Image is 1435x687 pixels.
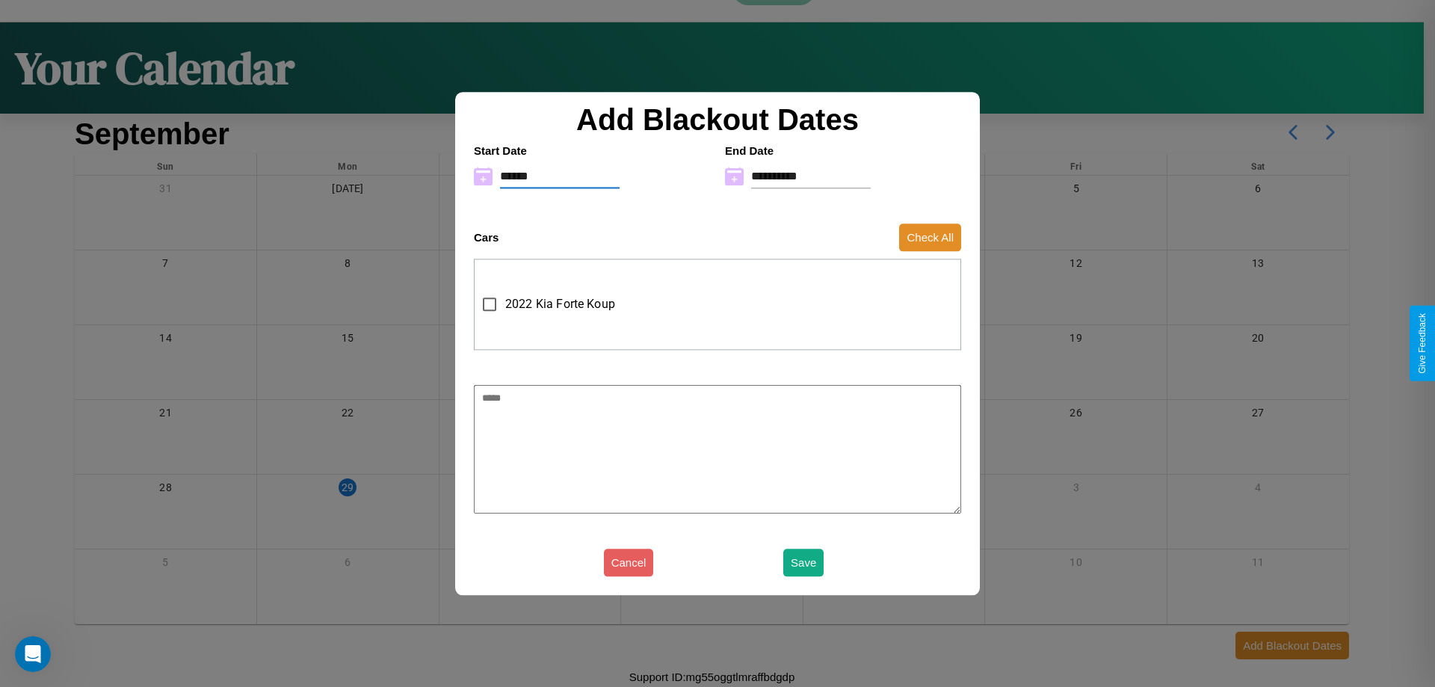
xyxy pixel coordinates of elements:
[1417,313,1428,374] div: Give Feedback
[466,103,969,137] h2: Add Blackout Dates
[783,549,824,576] button: Save
[474,144,710,157] h4: Start Date
[899,224,961,251] button: Check All
[725,144,961,157] h4: End Date
[505,295,615,313] span: 2022 Kia Forte Koup
[15,636,51,672] iframe: Intercom live chat
[604,549,654,576] button: Cancel
[474,231,499,244] h4: Cars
